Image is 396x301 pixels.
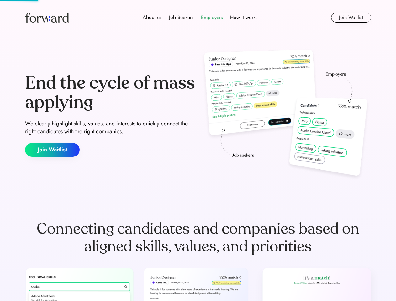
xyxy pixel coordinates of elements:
[25,73,196,112] div: End the cycle of mass applying
[169,14,193,21] div: Job Seekers
[25,143,80,157] button: Join Waitlist
[201,14,223,21] div: Employers
[331,13,371,23] button: Join Waitlist
[25,220,371,255] div: Connecting candidates and companies based on aligned skills, values, and priorities
[25,13,69,23] img: Forward logo
[25,120,196,135] div: We clearly highlight skills, values, and interests to quickly connect the right candidates with t...
[143,14,161,21] div: About us
[230,14,257,21] div: How it works
[201,48,371,182] img: hero-image.png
